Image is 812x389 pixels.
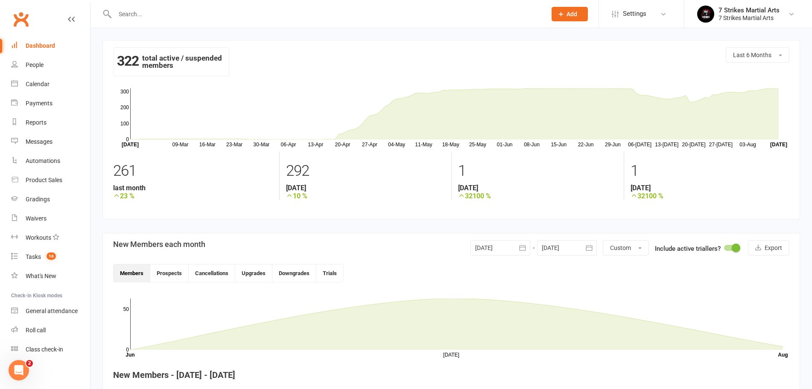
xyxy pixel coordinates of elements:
[631,192,790,200] strong: 32100 %
[748,240,789,255] button: Export
[11,302,90,321] a: General attendance kiosk mode
[26,177,62,183] div: Product Sales
[150,264,189,282] button: Prospects
[458,158,617,184] div: 1
[11,94,90,113] a: Payments
[726,47,789,63] button: Last 6 Months
[11,209,90,228] a: Waivers
[26,138,53,145] div: Messages
[113,184,273,192] strong: last month
[11,75,90,94] a: Calendar
[26,42,55,49] div: Dashboard
[26,61,44,68] div: People
[11,190,90,209] a: Gradings
[26,308,78,314] div: General attendance
[316,264,343,282] button: Trials
[286,158,445,184] div: 292
[26,119,47,126] div: Reports
[733,52,771,58] span: Last 6 Months
[113,240,205,249] h3: New Members each month
[26,100,53,107] div: Payments
[631,184,790,192] strong: [DATE]
[113,47,229,76] div: total active / suspended members
[631,158,790,184] div: 1
[567,11,577,17] span: Add
[719,14,780,22] div: 7 Strikes Martial Arts
[189,264,235,282] button: Cancellations
[11,171,90,190] a: Product Sales
[697,6,714,23] img: thumb_image1688936223.png
[11,247,90,267] a: Tasks 16
[26,157,60,164] div: Automations
[286,184,445,192] strong: [DATE]
[11,321,90,340] a: Roll call
[26,346,63,353] div: Class check-in
[11,113,90,132] a: Reports
[26,360,33,367] span: 2
[117,55,139,67] strong: 322
[11,267,90,286] a: What's New
[11,228,90,247] a: Workouts
[552,7,588,21] button: Add
[26,196,50,203] div: Gradings
[113,192,273,200] strong: 23 %
[26,81,50,87] div: Calendar
[10,9,32,30] a: Clubworx
[655,244,721,254] label: Include active triallers?
[11,55,90,75] a: People
[235,264,272,282] button: Upgrades
[114,264,150,282] button: Members
[26,215,47,222] div: Waivers
[11,36,90,55] a: Dashboard
[26,253,41,260] div: Tasks
[11,132,90,151] a: Messages
[458,184,617,192] strong: [DATE]
[11,151,90,171] a: Automations
[272,264,316,282] button: Downgrades
[113,158,273,184] div: 261
[9,360,29,380] iframe: Intercom live chat
[11,340,90,359] a: Class kiosk mode
[112,8,540,20] input: Search...
[610,244,631,251] span: Custom
[26,327,46,334] div: Roll call
[623,4,646,23] span: Settings
[286,192,445,200] strong: 10 %
[26,273,56,279] div: What's New
[113,370,789,380] h4: New Members - [DATE] - [DATE]
[47,253,56,260] span: 16
[719,6,780,14] div: 7 Strikes Martial Arts
[603,240,649,255] button: Custom
[26,234,51,241] div: Workouts
[458,192,617,200] strong: 32100 %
